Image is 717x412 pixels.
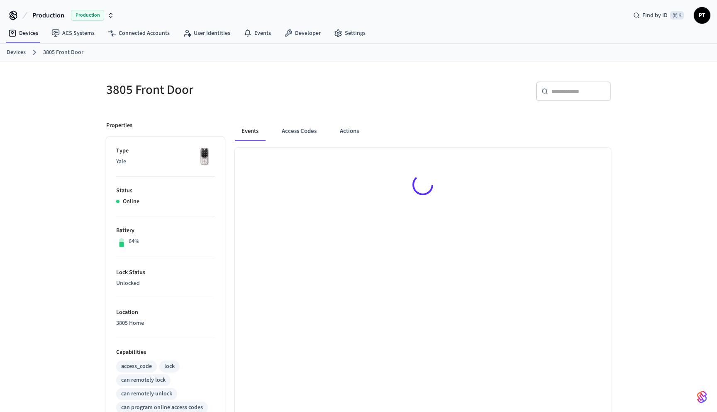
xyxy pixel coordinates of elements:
img: Yale Assure Touchscreen Wifi Smart Lock, Satin Nickel, Front [194,147,215,167]
a: Settings [327,26,372,41]
span: PT [695,8,710,23]
a: User Identities [176,26,237,41]
div: can remotely unlock [121,390,172,398]
div: access_code [121,362,152,371]
span: ⌘ K [670,11,684,20]
a: Developer [278,26,327,41]
a: Devices [2,26,45,41]
div: lock [164,362,175,371]
p: Online [123,197,139,206]
p: Status [116,186,215,195]
a: ACS Systems [45,26,101,41]
a: Connected Accounts [101,26,176,41]
div: Find by ID⌘ K [627,8,690,23]
img: SeamLogoGradient.69752ec5.svg [697,390,707,404]
span: Find by ID [642,11,668,20]
div: ant example [235,121,611,141]
button: Actions [333,121,366,141]
span: Production [71,10,104,21]
p: Battery [116,226,215,235]
div: can remotely lock [121,376,166,385]
a: 3805 Front Door [43,48,83,57]
a: Events [237,26,278,41]
h5: 3805 Front Door [106,81,354,98]
a: Devices [7,48,26,57]
button: Events [235,121,265,141]
p: Location [116,308,215,317]
p: 64% [129,237,139,246]
p: Capabilities [116,348,215,357]
p: Properties [106,121,132,130]
div: can program online access codes [121,403,203,412]
p: 3805 Home [116,319,215,328]
p: Lock Status [116,268,215,277]
p: Yale [116,157,215,166]
button: PT [694,7,710,24]
span: Production [32,10,64,20]
p: Unlocked [116,279,215,288]
button: Access Codes [275,121,323,141]
p: Type [116,147,215,155]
